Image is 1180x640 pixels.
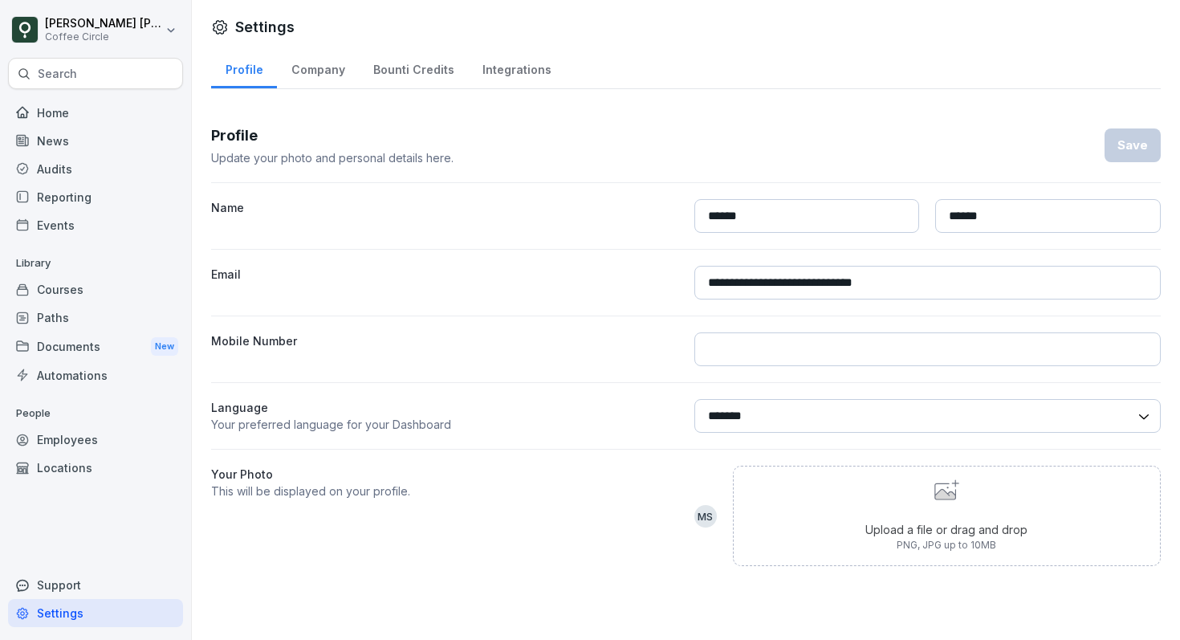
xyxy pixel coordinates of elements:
[468,47,565,88] a: Integrations
[45,31,162,43] p: Coffee Circle
[45,17,162,31] p: [PERSON_NAME] [PERSON_NAME]
[8,426,183,454] a: Employees
[235,16,295,38] h1: Settings
[865,521,1027,538] p: Upload a file or drag and drop
[211,124,454,146] h3: Profile
[8,211,183,239] a: Events
[38,66,77,82] p: Search
[8,599,183,627] a: Settings
[8,332,183,361] div: Documents
[8,251,183,276] p: Library
[8,304,183,332] a: Paths
[1105,128,1161,162] button: Save
[8,155,183,183] a: Audits
[1117,137,1148,154] div: Save
[8,401,183,426] p: People
[8,183,183,211] a: Reporting
[211,266,678,300] label: Email
[8,99,183,127] a: Home
[211,483,678,499] p: This will be displayed on your profile.
[211,332,678,366] label: Mobile Number
[8,361,183,389] a: Automations
[865,538,1027,552] p: PNG, JPG up to 10MB
[8,454,183,482] a: Locations
[8,571,183,599] div: Support
[211,47,277,88] a: Profile
[8,275,183,304] a: Courses
[211,466,678,483] label: Your Photo
[277,47,359,88] a: Company
[8,332,183,361] a: DocumentsNew
[211,199,678,233] label: Name
[151,337,178,356] div: New
[8,127,183,155] a: News
[211,399,678,416] p: Language
[694,505,717,528] div: MS
[211,416,678,433] p: Your preferred language for your Dashboard
[211,149,454,166] p: Update your photo and personal details here.
[359,47,468,88] a: Bounti Credits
